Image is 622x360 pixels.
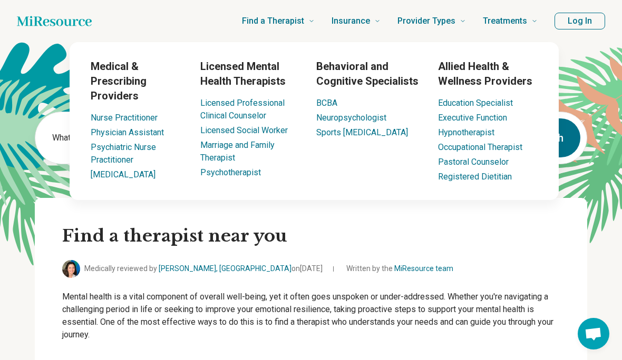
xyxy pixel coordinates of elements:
a: Education Specialist [438,98,513,108]
a: Home page [17,11,92,32]
a: Hypnotherapist [438,127,494,137]
a: Marriage and Family Therapist [200,140,275,163]
a: Neuropsychologist [316,113,386,123]
span: Written by the [346,263,453,274]
a: [MEDICAL_DATA] [91,169,155,179]
span: Provider Types [397,14,455,28]
h3: Behavioral and Cognitive Specialists [316,59,421,88]
span: Treatments [483,14,527,28]
a: Psychotherapist [200,167,261,177]
a: [PERSON_NAME], [GEOGRAPHIC_DATA] [159,264,291,273]
p: Mental health is a vital component of overall well-being, yet it often goes unspoken or under-add... [62,291,560,341]
h2: Find a therapist near you [62,225,560,247]
span: on [DATE] [291,264,323,273]
a: Open chat [578,318,609,349]
div: Provider Types [6,42,622,200]
button: Log In [555,13,605,29]
span: Insurance [332,14,370,28]
h3: Medical & Prescribing Providers [91,59,183,103]
a: Registered Dietitian [438,172,512,182]
a: MiResource team [394,264,453,273]
a: Sports [MEDICAL_DATA] [316,127,408,137]
span: Find a Therapist [242,14,304,28]
a: Physician Assistant [91,127,164,137]
h3: Allied Health & Wellness Providers [438,59,538,88]
a: BCBA [316,98,337,108]
a: Licensed Professional Clinical Counselor [200,98,285,121]
a: Licensed Social Worker [200,125,288,135]
a: Psychiatric Nurse Practitioner [91,142,156,165]
a: Pastoral Counselor [438,157,509,167]
a: Nurse Practitioner [91,113,158,123]
h3: Licensed Mental Health Therapists [200,59,299,88]
span: Medically reviewed by [84,263,323,274]
a: Executive Function [438,113,507,123]
a: Occupational Therapist [438,142,522,152]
